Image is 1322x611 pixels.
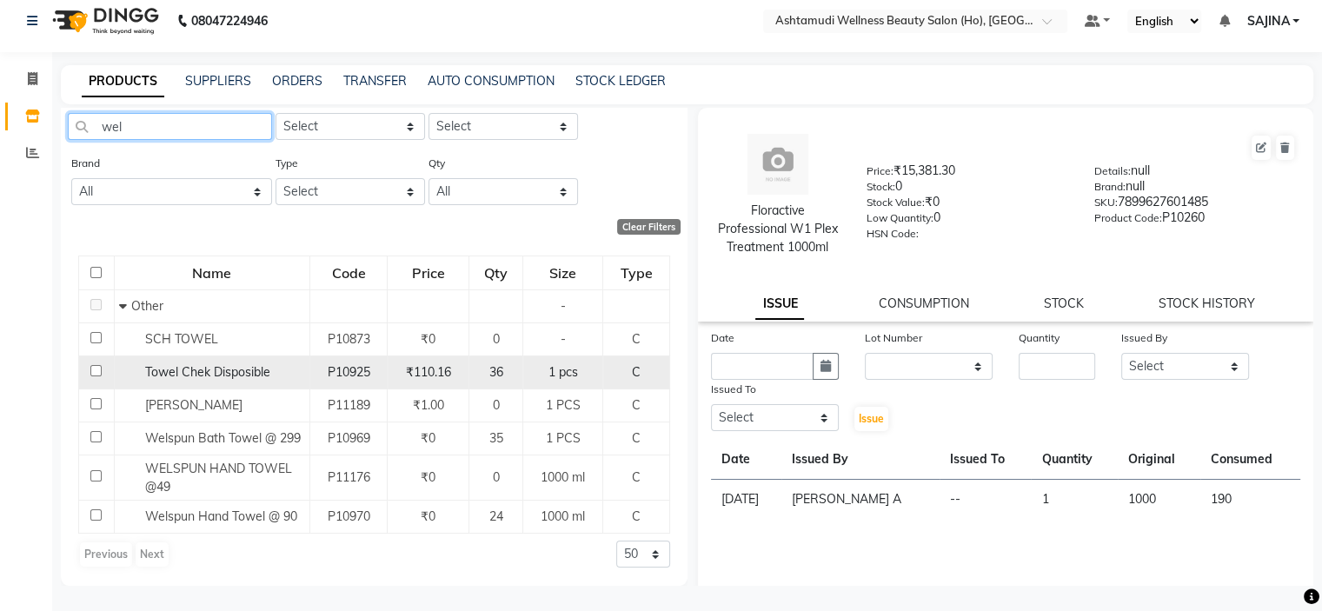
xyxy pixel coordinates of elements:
div: Code [311,257,387,289]
div: Price [389,257,468,289]
a: STOCK LEDGER [575,73,666,89]
span: SAJINA [1246,12,1289,30]
span: - [561,298,566,314]
span: Issue [859,412,884,425]
div: ₹0 [867,193,1068,217]
label: Product Code: [1094,210,1162,226]
span: 36 [489,364,503,380]
td: 1 [1031,480,1118,520]
span: P10970 [327,508,369,524]
a: TRANSFER [343,73,407,89]
label: Stock: [867,179,895,195]
span: C [632,469,641,485]
span: C [632,430,641,446]
th: Issued By [781,440,940,480]
span: P10873 [327,331,369,347]
span: 0 [493,397,500,413]
span: 1 PCS [546,430,581,446]
label: HSN Code: [867,226,919,242]
span: 1 PCS [546,397,581,413]
div: ₹15,381.30 [867,162,1068,186]
button: Issue [854,407,888,431]
a: PRODUCTS [82,66,164,97]
span: P11176 [327,469,369,485]
div: Name [116,257,309,289]
label: Brand: [1094,179,1126,195]
div: 0 [867,209,1068,233]
label: Brand [71,156,100,171]
input: Search by product name or code [68,113,272,140]
td: 190 [1200,480,1300,520]
a: ORDERS [272,73,322,89]
th: Quantity [1031,440,1118,480]
span: 35 [489,430,503,446]
a: STOCK [1044,296,1084,311]
span: ₹0 [421,508,435,524]
span: 1000 ml [541,469,585,485]
span: Towel Chek Disposible [144,364,269,380]
label: SKU: [1094,195,1118,210]
span: ₹0 [421,469,435,485]
span: 0 [493,331,500,347]
span: 0 [493,469,500,485]
div: P10260 [1094,209,1296,233]
span: ₹1.00 [413,397,444,413]
label: Qty [428,156,445,171]
div: Floractive Professional W1 Plex Treatment 1000ml [715,202,841,256]
img: avatar [747,134,808,195]
a: AUTO CONSUMPTION [428,73,555,89]
span: SCH TOWEL [144,331,217,347]
div: 7899627601485 [1094,193,1296,217]
span: - [561,331,566,347]
span: Collapse Row [118,298,130,314]
td: 1000 [1118,480,1200,520]
span: ₹0 [421,430,435,446]
span: 1000 ml [541,508,585,524]
label: Details: [1094,163,1131,179]
div: null [1094,162,1296,186]
span: C [632,364,641,380]
span: Welspun Hand Towel @ 90 [144,508,296,524]
span: C [632,508,641,524]
span: C [632,397,641,413]
div: Size [524,257,601,289]
div: null [1094,177,1296,202]
span: C [632,331,641,347]
th: Original [1118,440,1200,480]
span: Other [130,298,163,314]
span: WELSPUN HAND TOWEL @49 [144,461,291,495]
label: Issued By [1121,330,1167,346]
th: Date [711,440,781,480]
div: 0 [867,177,1068,202]
span: P10925 [327,364,369,380]
span: Welspun Bath Towel @ 299 [144,430,300,446]
label: Low Quantity: [867,210,933,226]
label: Quantity [1019,330,1060,346]
div: Type [604,257,668,289]
span: P10969 [327,430,369,446]
span: 24 [489,508,503,524]
a: ISSUE [755,289,804,320]
span: 1 pcs [548,364,578,380]
span: P11189 [327,397,369,413]
a: STOCK HISTORY [1159,296,1255,311]
a: CONSUMPTION [879,296,969,311]
span: ₹0 [421,331,435,347]
th: Issued To [940,440,1032,480]
div: Clear Filters [617,219,681,235]
td: [DATE] [711,480,781,520]
label: Stock Value: [867,195,925,210]
td: [PERSON_NAME] A [781,480,940,520]
div: Qty [470,257,521,289]
span: [PERSON_NAME] [144,397,242,413]
th: Consumed [1200,440,1300,480]
a: SUPPLIERS [185,73,251,89]
label: Price: [867,163,894,179]
label: Date [711,330,734,346]
label: Lot Number [865,330,922,346]
label: Type [276,156,298,171]
td: -- [940,480,1032,520]
label: Issued To [711,382,756,397]
span: ₹110.16 [406,364,451,380]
